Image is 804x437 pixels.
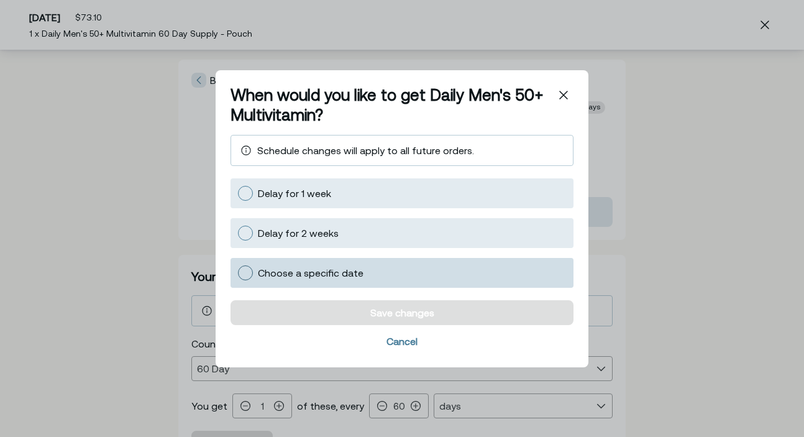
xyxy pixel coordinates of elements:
h1: When would you like to get Daily Men's 50+ Multivitamin? [231,85,554,125]
span: Close [554,85,573,105]
button: Save changes [231,300,573,324]
span: Choose a specific date [258,267,363,278]
span: Schedule changes will apply to all future orders. [257,144,474,155]
span: Cancel [231,329,573,352]
div: Cancel [386,336,418,346]
span: Delay for 2 weeks [258,227,339,238]
div: Save changes [370,307,434,317]
span: Delay for 1 week [258,187,331,198]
